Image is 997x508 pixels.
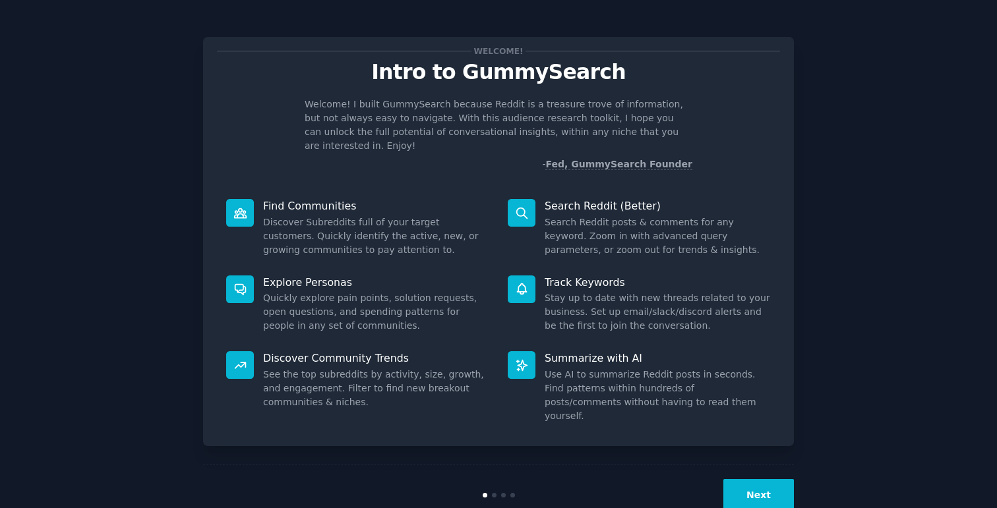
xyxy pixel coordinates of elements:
p: Discover Community Trends [263,351,489,365]
dd: Quickly explore pain points, solution requests, open questions, and spending patterns for people ... [263,291,489,333]
a: Fed, GummySearch Founder [545,159,692,170]
div: - [542,157,692,171]
dd: Use AI to summarize Reddit posts in seconds. Find patterns within hundreds of posts/comments with... [545,368,771,423]
p: Welcome! I built GummySearch because Reddit is a treasure trove of information, but not always ea... [305,98,692,153]
dd: Stay up to date with new threads related to your business. Set up email/slack/discord alerts and ... [545,291,771,333]
p: Explore Personas [263,275,489,289]
p: Find Communities [263,199,489,213]
dd: Discover Subreddits full of your target customers. Quickly identify the active, new, or growing c... [263,215,489,257]
p: Search Reddit (Better) [545,199,771,213]
dd: Search Reddit posts & comments for any keyword. Zoom in with advanced query parameters, or zoom o... [545,215,771,257]
p: Summarize with AI [545,351,771,365]
p: Intro to GummySearch [217,61,780,84]
dd: See the top subreddits by activity, size, growth, and engagement. Filter to find new breakout com... [263,368,489,409]
span: Welcome! [471,44,526,58]
p: Track Keywords [545,275,771,289]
